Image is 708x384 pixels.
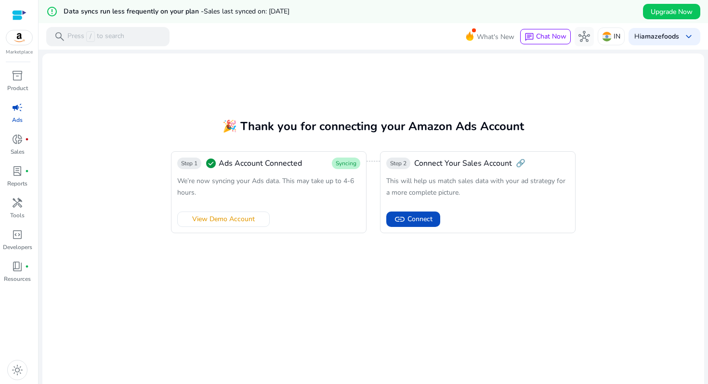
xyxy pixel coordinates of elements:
[602,32,612,41] img: in.svg
[4,275,31,283] p: Resources
[578,31,590,42] span: hub
[25,169,29,173] span: fiber_manual_record
[86,31,95,42] span: /
[7,84,28,93] p: Product
[177,212,270,227] button: View Demo Account
[25,265,29,268] span: fiber_manual_record
[575,27,594,46] button: hub
[205,158,217,169] span: check_circle
[390,159,406,167] span: Step 2
[181,159,197,167] span: Step 1
[12,197,23,209] span: handyman
[524,32,534,42] span: chat
[223,119,524,134] span: 🎉 Thank you for connecting your Amazon Ads Account
[386,212,440,227] button: linkConnect
[386,176,565,197] span: This will help us match sales data with your ad strategy for a more complete picture.
[3,243,32,252] p: Developers
[407,214,433,224] span: Connect
[386,158,525,169] div: 🔗
[336,159,356,167] span: Syncing
[12,133,23,145] span: donut_small
[536,32,566,41] span: Chat Now
[643,4,700,19] button: Upgrade Now
[414,158,512,169] span: Connect Your Sales Account
[12,364,23,376] span: light_mode
[46,6,58,17] mat-icon: error_outline
[641,32,679,41] b: amazefoods
[6,30,32,45] img: amazon.svg
[12,116,23,124] p: Ads
[12,229,23,240] span: code_blocks
[64,8,289,16] h5: Data syncs run less frequently on your plan -
[67,31,124,42] p: Press to search
[634,33,679,40] p: Hi
[177,176,354,197] span: We’re now syncing your Ads data. This may take up to 4-6 hours.
[7,179,27,188] p: Reports
[12,102,23,113] span: campaign
[12,165,23,177] span: lab_profile
[12,261,23,272] span: book_4
[10,211,25,220] p: Tools
[6,49,33,56] p: Marketplace
[11,147,25,156] p: Sales
[394,213,406,225] span: link
[477,28,514,45] span: What's New
[204,7,289,16] span: Sales last synced on: [DATE]
[25,137,29,141] span: fiber_manual_record
[12,70,23,81] span: inventory_2
[683,31,695,42] span: keyboard_arrow_down
[614,28,620,45] p: IN
[219,158,302,169] span: Ads Account Connected
[54,31,66,42] span: search
[520,29,571,44] button: chatChat Now
[651,7,693,17] span: Upgrade Now
[192,214,255,224] span: View Demo Account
